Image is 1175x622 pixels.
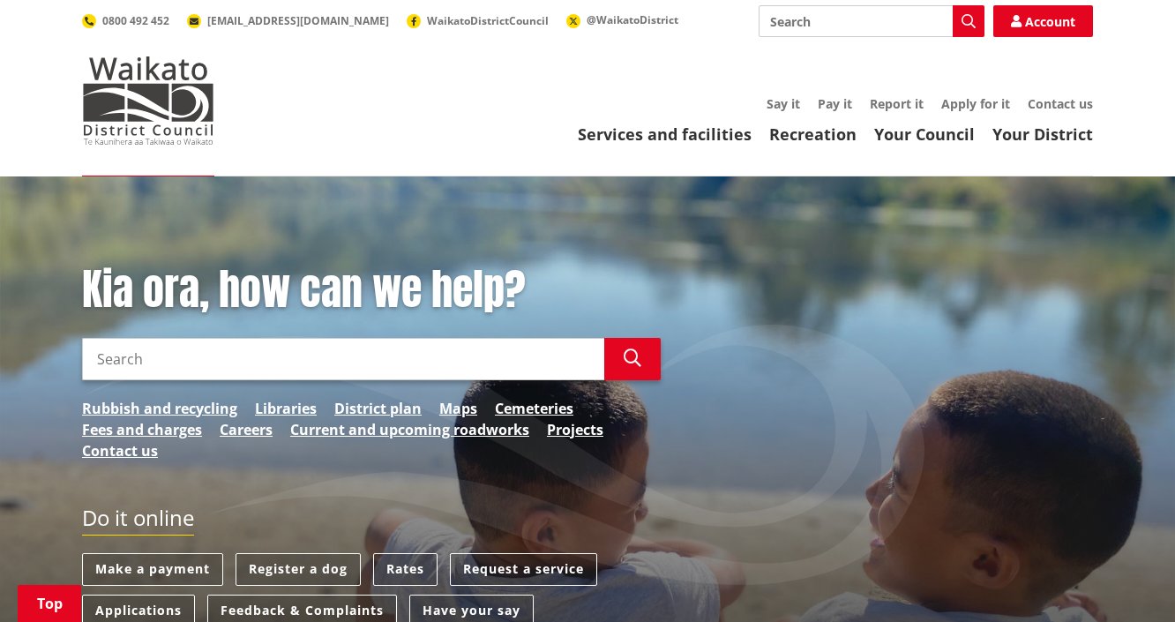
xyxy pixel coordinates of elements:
[993,5,1093,37] a: Account
[334,398,422,419] a: District plan
[18,585,81,622] a: Top
[941,95,1010,112] a: Apply for it
[220,419,273,440] a: Careers
[1028,95,1093,112] a: Contact us
[290,419,529,440] a: Current and upcoming roadworks
[207,13,389,28] span: [EMAIL_ADDRESS][DOMAIN_NAME]
[82,56,214,145] img: Waikato District Council - Te Kaunihera aa Takiwaa o Waikato
[102,13,169,28] span: 0800 492 452
[82,338,604,380] input: Search input
[82,506,194,536] h2: Do it online
[82,553,223,586] a: Make a payment
[578,124,752,145] a: Services and facilities
[769,124,857,145] a: Recreation
[82,265,661,316] h1: Kia ora, how can we help?
[874,124,975,145] a: Your Council
[587,12,678,27] span: @WaikatoDistrict
[82,419,202,440] a: Fees and charges
[82,13,169,28] a: 0800 492 452
[407,13,549,28] a: WaikatoDistrictCouncil
[566,12,678,27] a: @WaikatoDistrict
[82,398,237,419] a: Rubbish and recycling
[870,95,924,112] a: Report it
[427,13,549,28] span: WaikatoDistrictCouncil
[373,553,438,586] a: Rates
[767,95,800,112] a: Say it
[495,398,573,419] a: Cemeteries
[992,124,1093,145] a: Your District
[818,95,852,112] a: Pay it
[236,553,361,586] a: Register a dog
[187,13,389,28] a: [EMAIL_ADDRESS][DOMAIN_NAME]
[82,440,158,461] a: Contact us
[439,398,477,419] a: Maps
[450,553,597,586] a: Request a service
[547,419,603,440] a: Projects
[255,398,317,419] a: Libraries
[759,5,984,37] input: Search input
